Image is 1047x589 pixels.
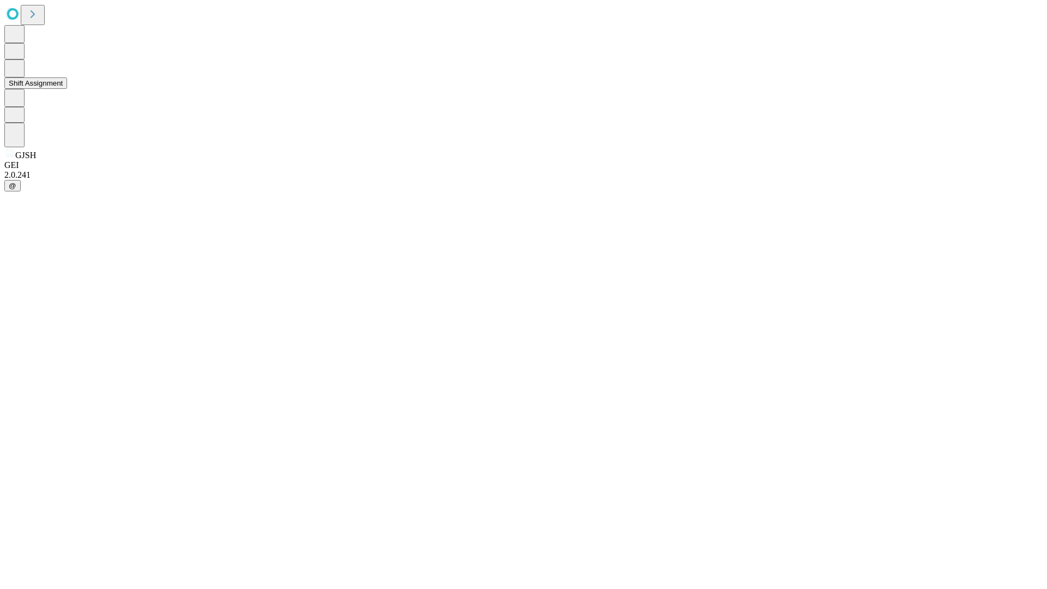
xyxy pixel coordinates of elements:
button: Shift Assignment [4,77,67,89]
div: GEI [4,160,1043,170]
div: 2.0.241 [4,170,1043,180]
button: @ [4,180,21,191]
span: GJSH [15,151,36,160]
span: @ [9,182,16,190]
